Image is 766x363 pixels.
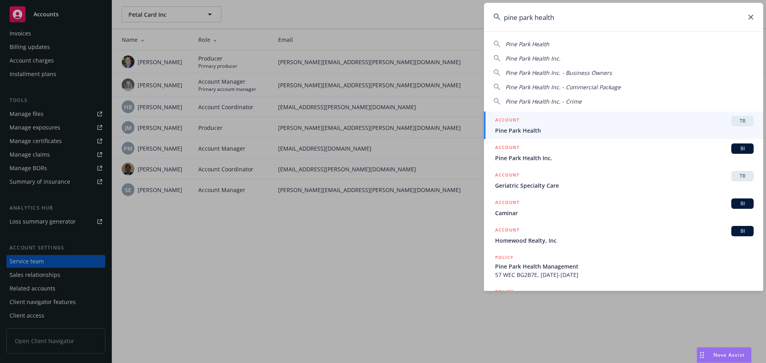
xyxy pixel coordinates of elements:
a: ACCOUNTBIPine Park Health Inc. [484,139,763,167]
span: BI [734,200,750,207]
span: BI [734,228,750,235]
a: POLICY [484,283,763,318]
span: Pine Park Health Inc. - Commercial Package [505,83,621,91]
a: ACCOUNTTRGeriatric Specialty Care [484,167,763,194]
a: ACCOUNTBIHomewood Realty, Inc [484,222,763,249]
span: Pine Park Health Inc. [495,154,754,162]
span: Pine Park Health Management [495,262,754,271]
span: Caminar [495,209,754,217]
a: POLICYPine Park Health Management57 WEC BG2B7E, [DATE]-[DATE] [484,249,763,283]
h5: ACCOUNT [495,171,519,181]
span: Homewood Realty, Inc [495,236,754,245]
h5: ACCOUNT [495,116,519,126]
span: BI [734,145,750,152]
span: 57 WEC BG2B7E, [DATE]-[DATE] [495,271,754,279]
a: ACCOUNTTRPine Park Health [484,112,763,139]
button: Nova Assist [697,347,752,363]
span: TR [734,118,750,125]
span: TR [734,173,750,180]
span: Pine Park Health Inc. - Crime [505,98,582,105]
input: Search... [484,3,763,31]
div: Drag to move [697,347,707,363]
span: Pine Park Health Inc. - Business Owners [505,69,612,77]
span: Pine Park Health [495,126,754,135]
span: Nova Assist [713,351,745,358]
h5: POLICY [495,288,513,296]
span: Pine Park Health Inc. [505,55,561,62]
span: Geriatric Specialty Care [495,181,754,190]
h5: POLICY [495,253,513,261]
a: ACCOUNTBICaminar [484,194,763,222]
h5: ACCOUNT [495,226,519,235]
h5: ACCOUNT [495,198,519,208]
span: Pine Park Health [505,40,549,48]
h5: ACCOUNT [495,143,519,153]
